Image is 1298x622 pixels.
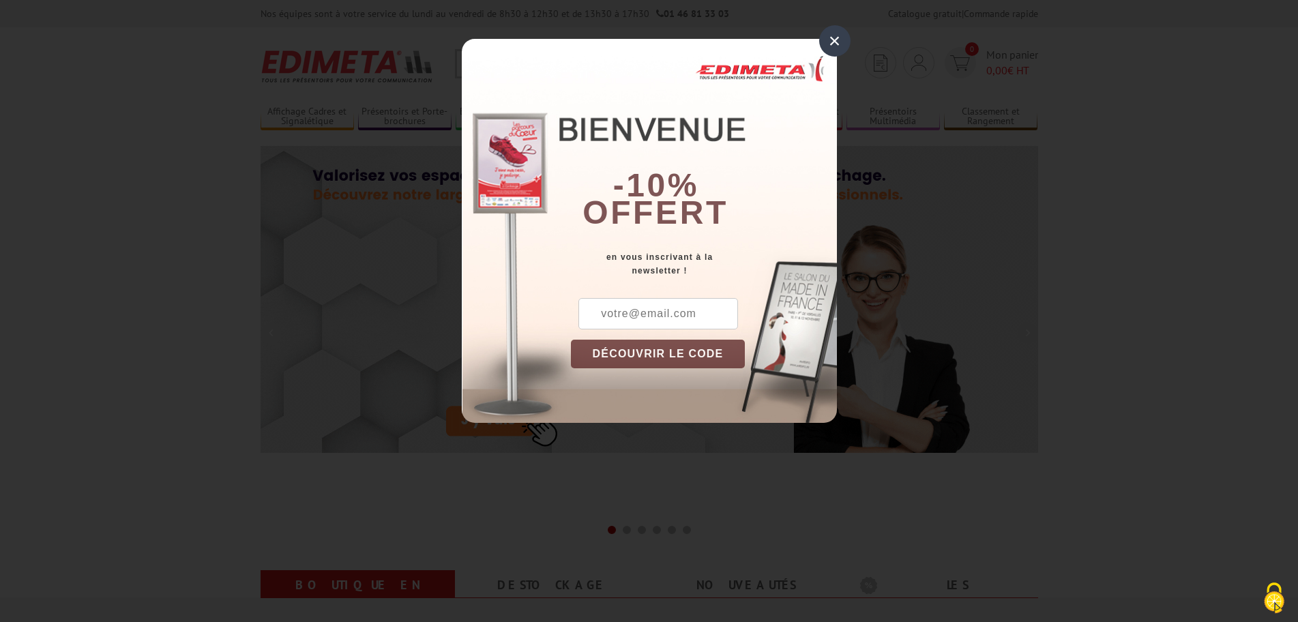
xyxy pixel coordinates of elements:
b: -10% [613,167,699,203]
button: DÉCOUVRIR LE CODE [571,340,746,368]
img: Cookies (fenêtre modale) [1257,581,1291,615]
div: × [819,25,851,57]
font: offert [582,194,728,231]
div: en vous inscrivant à la newsletter ! [571,250,837,278]
button: Cookies (fenêtre modale) [1250,576,1298,622]
input: votre@email.com [578,298,738,329]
